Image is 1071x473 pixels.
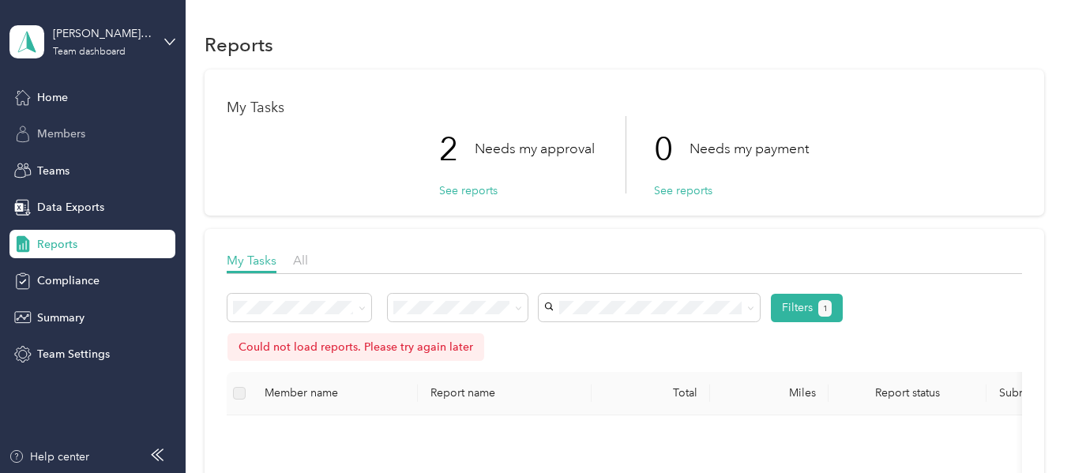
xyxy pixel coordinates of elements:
[37,89,68,106] span: Home
[37,126,85,142] span: Members
[37,272,100,289] span: Compliance
[37,236,77,253] span: Reports
[37,163,70,179] span: Teams
[293,253,308,268] span: All
[37,346,110,362] span: Team Settings
[53,25,152,42] div: [PERSON_NAME] team
[841,386,974,400] span: Report status
[418,372,592,415] th: Report name
[205,36,273,53] h1: Reports
[265,386,405,400] div: Member name
[37,310,85,326] span: Summary
[604,386,697,400] div: Total
[654,182,712,199] button: See reports
[53,47,126,57] div: Team dashboard
[227,99,1021,116] h1: My Tasks
[690,139,809,159] p: Needs my payment
[37,199,104,216] span: Data Exports
[252,372,418,415] th: Member name
[823,302,828,316] span: 1
[983,385,1071,473] iframe: Everlance-gr Chat Button Frame
[227,333,484,361] div: Could not load reports. Please try again later
[723,386,816,400] div: Miles
[475,139,595,159] p: Needs my approval
[439,182,498,199] button: See reports
[654,116,690,182] p: 0
[439,116,475,182] p: 2
[9,449,89,465] button: Help center
[818,300,832,317] button: 1
[771,294,843,322] button: Filters1
[227,253,276,268] span: My Tasks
